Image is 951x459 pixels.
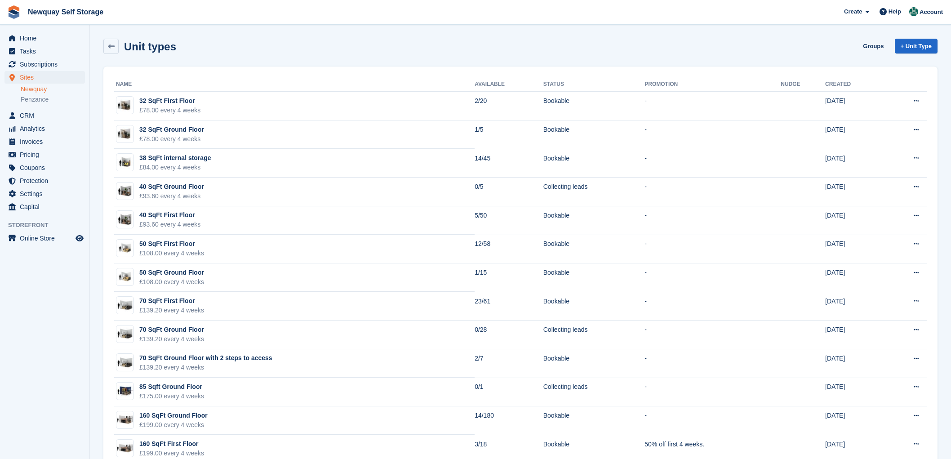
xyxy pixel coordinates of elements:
[139,210,200,220] div: 40 SqFt First Floor
[20,58,74,71] span: Subscriptions
[825,321,884,349] td: [DATE]
[20,71,74,84] span: Sites
[644,149,781,178] td: -
[139,192,204,201] div: £93.60 every 4 weeks
[4,187,85,200] a: menu
[475,149,543,178] td: 14/45
[4,201,85,213] a: menu
[825,77,884,92] th: Created
[644,406,781,435] td: -
[543,120,644,149] td: Bookable
[116,99,133,112] img: 32-sqft-unit.jpg
[644,235,781,263] td: -
[825,92,884,120] td: [DATE]
[825,263,884,292] td: [DATE]
[895,39,938,53] a: + Unit Type
[825,206,884,235] td: [DATE]
[644,292,781,321] td: -
[825,235,884,263] td: [DATE]
[4,109,85,122] a: menu
[644,92,781,120] td: -
[543,321,644,349] td: Collecting leads
[644,321,781,349] td: -
[844,7,862,16] span: Create
[781,77,825,92] th: Nudge
[139,96,200,106] div: 32 SqFt First Floor
[4,58,85,71] a: menu
[116,185,133,198] img: 40-sqft-unit.jpg
[116,327,133,340] img: 75-sqft-unit.jpg
[20,148,74,161] span: Pricing
[116,442,133,455] img: 150-sqft-unit.jpg
[543,292,644,321] td: Bookable
[475,292,543,321] td: 23/61
[4,135,85,148] a: menu
[139,306,204,315] div: £139.20 every 4 weeks
[20,32,74,45] span: Home
[475,120,543,149] td: 1/5
[644,120,781,149] td: -
[859,39,887,53] a: Groups
[543,206,644,235] td: Bookable
[825,120,884,149] td: [DATE]
[825,178,884,206] td: [DATE]
[475,349,543,378] td: 2/7
[139,296,204,306] div: 70 SqFt First Floor
[139,125,204,134] div: 32 SqFt Ground Floor
[116,385,133,398] img: 80-sqft-container%20(1).jpg
[644,263,781,292] td: -
[4,161,85,174] a: menu
[139,353,272,363] div: 70 SqFt Ground Floor with 2 steps to access
[644,378,781,406] td: -
[475,92,543,120] td: 2/20
[116,270,133,283] img: 50-sqft-unit.jpg
[543,77,644,92] th: Status
[116,242,133,255] img: 50-sqft-unit.jpg
[139,439,204,449] div: 160 SqFt First Floor
[889,7,901,16] span: Help
[116,156,133,169] img: 35-sqft-unit%20(1).jpg
[139,449,204,458] div: £199.00 every 4 weeks
[139,268,204,277] div: 50 SqFt Ground Floor
[116,413,133,426] img: 150-sqft-unit.jpg
[139,325,204,334] div: 70 SqFt Ground Floor
[21,85,85,94] a: Newquay
[825,406,884,435] td: [DATE]
[20,187,74,200] span: Settings
[139,334,204,344] div: £139.20 every 4 weeks
[139,182,204,192] div: 40 SqFt Ground Floor
[116,299,133,312] img: 75-sqft-unit.jpg
[139,220,200,229] div: £93.60 every 4 weeks
[116,213,133,226] img: 40-sqft-unit.jpg
[543,263,644,292] td: Bookable
[920,8,943,17] span: Account
[909,7,918,16] img: JON
[139,411,208,420] div: 160 SqFt Ground Floor
[475,178,543,206] td: 0/5
[8,221,89,230] span: Storefront
[644,77,781,92] th: Promotion
[543,235,644,263] td: Bookable
[124,40,176,53] h2: Unit types
[543,378,644,406] td: Collecting leads
[139,382,204,392] div: 85 Sqft Ground Floor
[475,263,543,292] td: 1/15
[139,106,200,115] div: £78.00 every 4 weeks
[825,149,884,178] td: [DATE]
[20,109,74,122] span: CRM
[4,71,85,84] a: menu
[644,349,781,378] td: -
[475,235,543,263] td: 12/58
[475,378,543,406] td: 0/1
[24,4,107,19] a: Newquay Self Storage
[114,77,475,92] th: Name
[825,349,884,378] td: [DATE]
[20,201,74,213] span: Capital
[139,392,204,401] div: £175.00 every 4 weeks
[116,356,133,369] img: 75-sqft-unit.jpg
[139,153,211,163] div: 38 SqFt internal storage
[20,135,74,148] span: Invoices
[20,45,74,58] span: Tasks
[543,92,644,120] td: Bookable
[644,178,781,206] td: -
